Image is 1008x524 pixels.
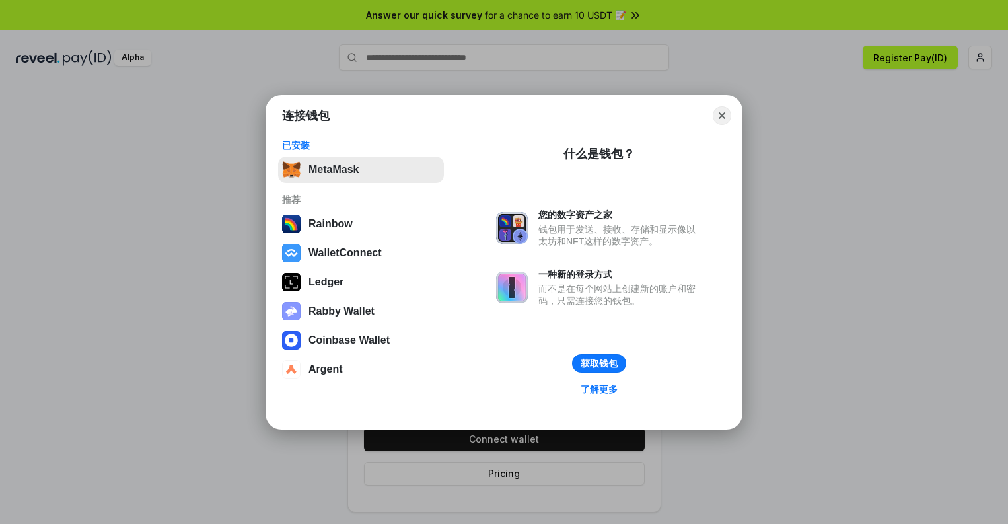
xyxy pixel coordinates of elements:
div: Coinbase Wallet [308,334,390,346]
button: Rainbow [278,211,444,237]
img: svg+xml,%3Csvg%20xmlns%3D%22http%3A%2F%2Fwww.w3.org%2F2000%2Fsvg%22%20fill%3D%22none%22%20viewBox... [282,302,301,320]
div: 钱包用于发送、接收、存储和显示像以太坊和NFT这样的数字资产。 [538,223,702,247]
img: svg+xml,%3Csvg%20xmlns%3D%22http%3A%2F%2Fwww.w3.org%2F2000%2Fsvg%22%20fill%3D%22none%22%20viewBox... [496,272,528,303]
div: 推荐 [282,194,440,206]
div: 什么是钱包？ [563,146,635,162]
img: svg+xml,%3Csvg%20xmlns%3D%22http%3A%2F%2Fwww.w3.org%2F2000%2Fsvg%22%20fill%3D%22none%22%20viewBox... [496,212,528,244]
button: Ledger [278,269,444,295]
h1: 连接钱包 [282,108,330,124]
button: Close [713,106,731,125]
div: 获取钱包 [581,357,618,369]
div: 而不是在每个网站上创建新的账户和密码，只需连接您的钱包。 [538,283,702,307]
div: Rabby Wallet [308,305,375,317]
img: svg+xml,%3Csvg%20width%3D%22120%22%20height%3D%22120%22%20viewBox%3D%220%200%20120%20120%22%20fil... [282,215,301,233]
img: svg+xml,%3Csvg%20width%3D%2228%22%20height%3D%2228%22%20viewBox%3D%220%200%2028%2028%22%20fill%3D... [282,331,301,350]
div: WalletConnect [308,247,382,259]
button: Coinbase Wallet [278,327,444,354]
div: Ledger [308,276,343,288]
div: MetaMask [308,164,359,176]
img: svg+xml,%3Csvg%20width%3D%2228%22%20height%3D%2228%22%20viewBox%3D%220%200%2028%2028%22%20fill%3D... [282,360,301,379]
img: svg+xml,%3Csvg%20xmlns%3D%22http%3A%2F%2Fwww.w3.org%2F2000%2Fsvg%22%20width%3D%2228%22%20height%3... [282,273,301,291]
img: svg+xml,%3Csvg%20width%3D%2228%22%20height%3D%2228%22%20viewBox%3D%220%200%2028%2028%22%20fill%3D... [282,244,301,262]
button: MetaMask [278,157,444,183]
div: 了解更多 [581,383,618,395]
div: Argent [308,363,343,375]
div: 您的数字资产之家 [538,209,702,221]
img: svg+xml,%3Csvg%20fill%3D%22none%22%20height%3D%2233%22%20viewBox%3D%220%200%2035%2033%22%20width%... [282,161,301,179]
button: Argent [278,356,444,383]
a: 了解更多 [573,381,626,398]
button: 获取钱包 [572,354,626,373]
div: Rainbow [308,218,353,230]
div: 已安装 [282,139,440,151]
button: WalletConnect [278,240,444,266]
div: 一种新的登录方式 [538,268,702,280]
button: Rabby Wallet [278,298,444,324]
